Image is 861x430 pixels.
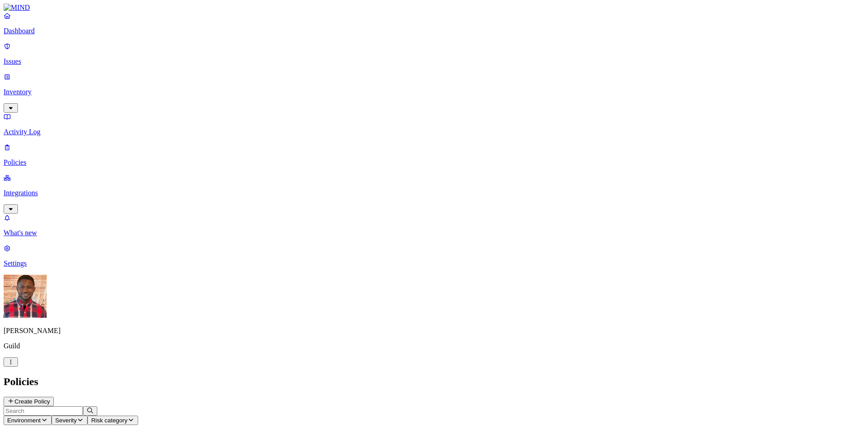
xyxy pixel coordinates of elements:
p: Policies [4,158,857,167]
a: What's new [4,214,857,237]
a: MIND [4,4,857,12]
a: Dashboard [4,12,857,35]
p: What's new [4,229,857,237]
p: Integrations [4,189,857,197]
p: Guild [4,342,857,350]
a: Integrations [4,174,857,212]
p: Inventory [4,88,857,96]
a: Issues [4,42,857,66]
p: Activity Log [4,128,857,136]
input: Search [4,406,83,416]
a: Policies [4,143,857,167]
a: Activity Log [4,113,857,136]
span: Risk category [91,417,127,424]
p: Issues [4,57,857,66]
p: Dashboard [4,27,857,35]
img: Charles Sawadogo [4,275,47,318]
button: Create Policy [4,397,54,406]
p: [PERSON_NAME] [4,327,857,335]
h2: Policies [4,376,857,388]
a: Settings [4,244,857,268]
img: MIND [4,4,30,12]
p: Settings [4,259,857,268]
span: Environment [7,417,41,424]
span: Severity [55,417,77,424]
a: Inventory [4,73,857,111]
